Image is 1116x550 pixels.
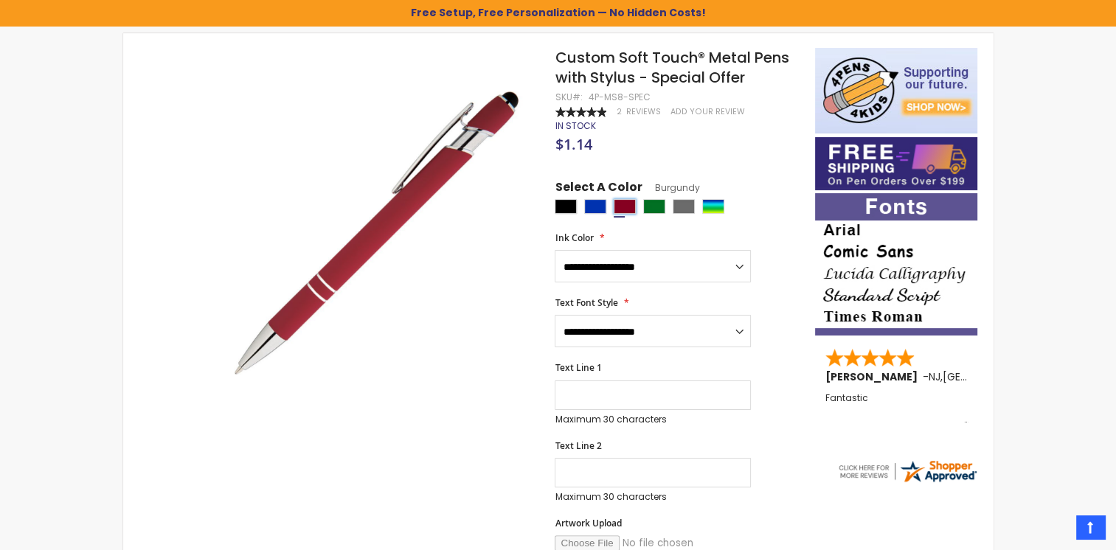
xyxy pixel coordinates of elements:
div: Availability [555,120,595,132]
span: Burgundy [642,181,699,194]
span: Text Line 2 [555,439,601,452]
span: $1.14 [555,134,592,154]
img: font-personalization-examples [815,193,977,335]
span: - , [923,369,1051,384]
span: Text Line 1 [555,361,601,374]
div: 4P-MS8-SPEC [588,91,650,103]
span: NJ [929,369,940,384]
div: Black [555,199,577,214]
span: 2 [616,106,621,117]
span: [GEOGRAPHIC_DATA] [943,369,1051,384]
a: Add Your Review [670,106,744,117]
span: In stock [555,119,595,132]
div: 100% [555,107,606,117]
span: Artwork Upload [555,517,621,529]
iframe: Google Customer Reviews [994,510,1116,550]
img: 4pens.com widget logo [836,458,978,484]
a: 4pens.com certificate URL [836,475,978,487]
div: Burgundy [614,199,636,214]
div: Assorted [702,199,724,214]
strong: SKU [555,91,582,103]
div: Blue [584,199,606,214]
span: Custom Soft Touch® Metal Pens with Stylus - Special Offer [555,47,789,88]
span: Reviews [625,106,660,117]
span: Ink Color [555,232,593,244]
img: Free shipping on orders over $199 [815,137,977,190]
div: Green [643,199,665,214]
div: Grey [673,199,695,214]
img: 4pens 4 kids [815,48,977,133]
img: regal_rubber_red_n_3_1_3.jpg [198,69,535,406]
span: [PERSON_NAME] [825,369,923,384]
div: Fantastic [825,393,968,425]
p: Maximum 30 characters [555,414,751,425]
span: Text Font Style [555,296,617,309]
p: Maximum 30 characters [555,491,751,503]
a: 2 Reviews [616,106,662,117]
span: Select A Color [555,179,642,199]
